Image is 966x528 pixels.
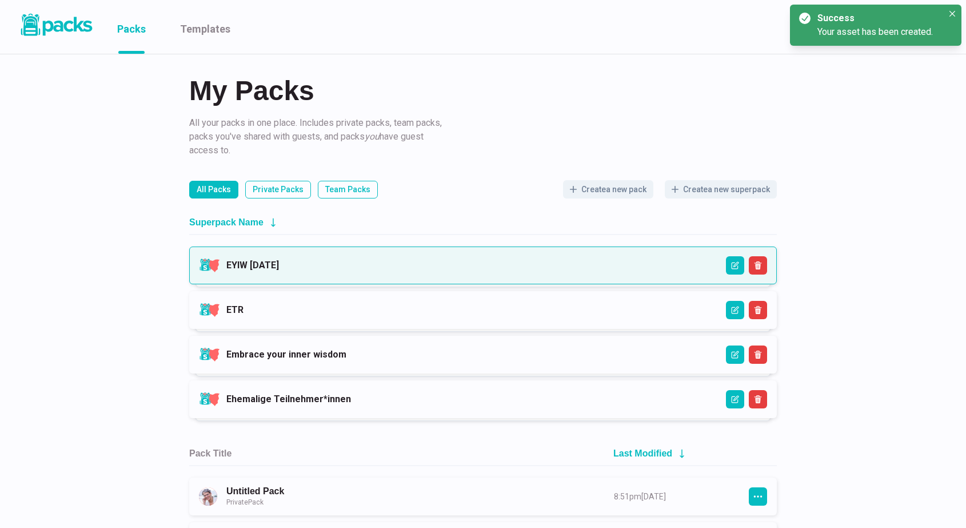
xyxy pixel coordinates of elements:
[945,7,959,21] button: Close
[665,180,777,199] button: Createa new superpack
[817,11,939,25] div: Success
[189,217,264,228] h2: Superpack Name
[726,301,744,319] button: Edit
[563,180,653,199] button: Createa new pack
[749,390,767,408] button: Delete Superpack
[749,346,767,364] button: Delete Superpack
[726,390,744,408] button: Edit
[726,346,744,364] button: Edit
[189,116,446,157] p: All your packs in one place. Includes private packs, team packs, packs you've shared with guests,...
[189,448,231,459] h2: Pack Title
[325,184,370,196] p: Team Packs
[253,184,304,196] p: Private Packs
[17,11,94,42] a: Packs logo
[17,11,94,38] img: Packs logo
[817,25,943,39] div: Your asset has been created.
[197,184,231,196] p: All Packs
[189,77,777,105] h2: My Packs
[613,448,672,459] h2: Last Modified
[365,131,380,142] i: you
[726,256,744,275] button: Edit
[749,256,767,275] button: Delete Superpack
[749,301,767,319] button: Delete Superpack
